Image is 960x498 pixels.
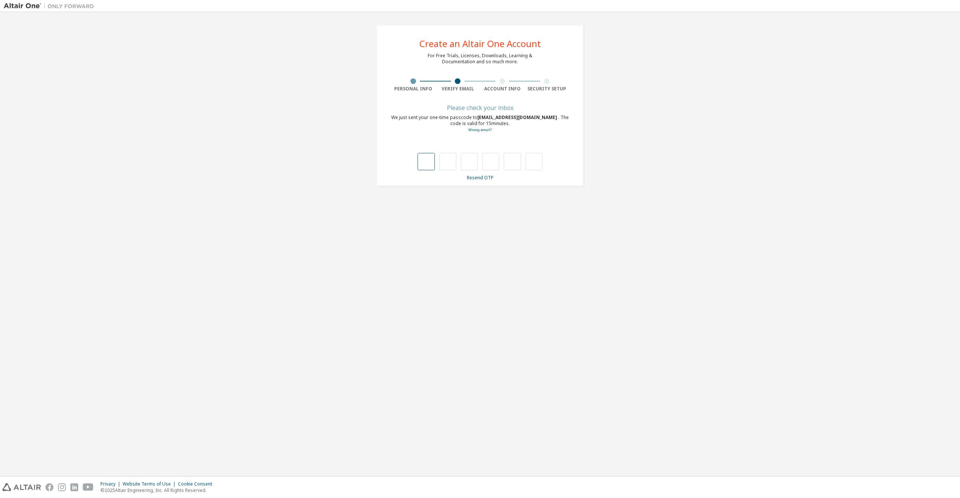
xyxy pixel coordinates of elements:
[2,483,41,491] img: altair_logo.svg
[4,2,98,10] img: Altair One
[468,127,492,132] a: Go back to the registration form
[467,174,494,181] a: Resend OTP
[477,114,558,121] span: [EMAIL_ADDRESS][DOMAIN_NAME]
[70,483,78,491] img: linkedin.svg
[100,487,217,493] p: © 2025 Altair Engineering, Inc. All Rights Reserved.
[83,483,94,491] img: youtube.svg
[178,481,217,487] div: Cookie Consent
[391,86,436,92] div: Personal Info
[428,53,532,65] div: For Free Trials, Licenses, Downloads, Learning & Documentation and so much more.
[391,105,569,110] div: Please check your inbox
[525,86,570,92] div: Security Setup
[100,481,123,487] div: Privacy
[419,39,541,48] div: Create an Altair One Account
[391,115,569,133] div: We just sent your one-time passcode to . The code is valid for 15 minutes.
[123,481,178,487] div: Website Terms of Use
[58,483,66,491] img: instagram.svg
[46,483,53,491] img: facebook.svg
[436,86,480,92] div: Verify Email
[480,86,525,92] div: Account Info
